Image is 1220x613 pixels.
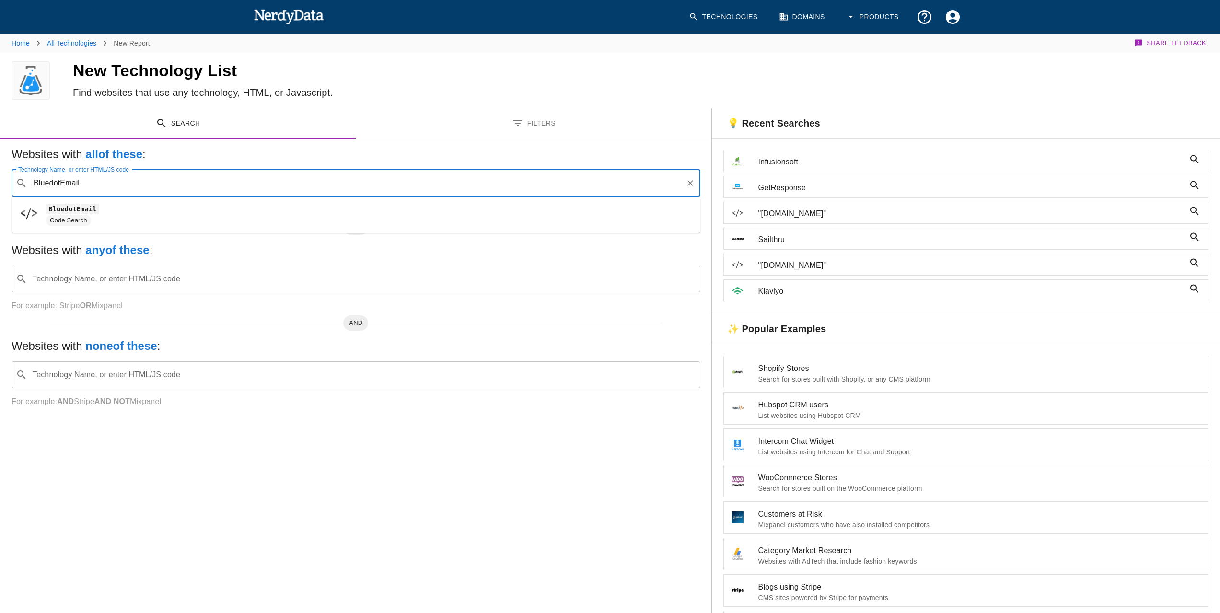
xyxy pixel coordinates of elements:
[773,3,833,31] a: Domains
[723,428,1208,461] a: Intercom Chat WidgetList websites using Intercom for Chat and Support
[18,165,129,173] label: Technology Name, or enter HTML/JS code
[254,7,324,26] img: NerdyData.com
[85,339,157,352] b: none of these
[46,216,91,225] span: Code Search
[758,286,1185,297] span: Klaviyo
[12,396,700,407] p: For example: Stripe Mixpanel
[910,3,939,31] button: Support and Documentation
[723,356,1208,388] a: Shopify StoresSearch for stores built with Shopify, or any CMS platform
[712,313,834,343] h6: ✨ Popular Examples
[12,338,700,354] h5: Websites with :
[114,38,150,48] p: New Report
[1133,34,1208,53] button: Share Feedback
[723,574,1208,607] a: Blogs using StripeCMS sites powered by Stripe for payments
[12,300,700,312] p: For example: Stripe Mixpanel
[80,301,91,310] b: OR
[723,176,1208,198] a: GetResponse
[723,538,1208,570] a: Category Market ResearchWebsites with AdTech that include fashion keywords
[758,472,1200,484] span: WooCommerce Stores
[85,243,149,256] b: any of these
[758,436,1200,447] span: Intercom Chat Widget
[758,447,1200,457] p: List websites using Intercom for Chat and Support
[758,593,1200,602] p: CMS sites powered by Stripe for payments
[758,399,1200,411] span: Hubspot CRM users
[723,279,1208,301] a: Klaviyo
[16,61,46,100] img: logo
[939,3,967,31] button: Account Settings
[47,39,96,47] a: All Technologies
[758,234,1185,245] span: Sailthru
[85,148,142,161] b: all of these
[758,374,1200,384] p: Search for stores built with Shopify, or any CMS platform
[758,208,1185,220] span: "[DOMAIN_NAME]"
[46,204,99,214] code: BluedotEmail
[723,202,1208,224] a: "[DOMAIN_NAME]"
[758,484,1200,493] p: Search for stores built on the WooCommerce platform
[758,411,1200,420] p: List websites using Hubspot CRM
[723,465,1208,497] a: WooCommerce StoresSearch for stores built on the WooCommerce platform
[840,3,906,31] button: Products
[356,108,711,139] button: Filters
[343,318,368,328] span: AND
[12,147,700,162] h5: Websites with :
[758,260,1185,271] span: "[DOMAIN_NAME]"
[684,176,697,190] button: Clear
[73,61,637,81] h4: New Technology List
[94,397,130,405] b: AND NOT
[758,509,1200,520] span: Customers at Risk
[712,108,828,138] h6: 💡 Recent Searches
[723,150,1208,172] a: Infusionsoft
[73,85,637,100] h6: Find websites that use any technology, HTML, or Javascript.
[12,34,150,53] nav: breadcrumb
[758,363,1200,374] span: Shopify Stores
[758,182,1185,194] span: GetResponse
[758,556,1200,566] p: Websites with AdTech that include fashion keywords
[723,228,1208,250] a: Sailthru
[758,156,1185,168] span: Infusionsoft
[758,520,1200,530] p: Mixpanel customers who have also installed competitors
[12,39,30,47] a: Home
[758,581,1200,593] span: Blogs using Stripe
[723,254,1208,276] a: "[DOMAIN_NAME]"
[758,545,1200,556] span: Category Market Research
[12,243,700,258] h5: Websites with :
[723,392,1208,425] a: Hubspot CRM usersList websites using Hubspot CRM
[57,397,74,405] b: AND
[723,501,1208,534] a: Customers at RiskMixpanel customers who have also installed competitors
[683,3,766,31] a: Technologies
